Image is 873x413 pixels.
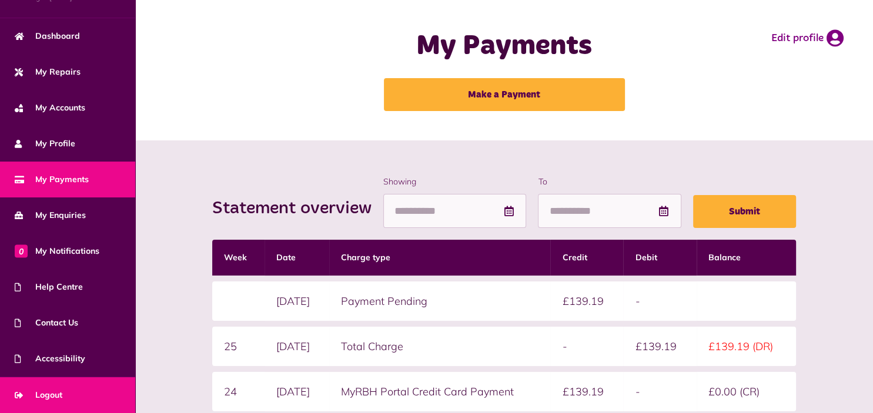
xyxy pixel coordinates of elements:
span: My Enquiries [15,209,86,221]
td: £139.19 [623,327,696,366]
th: Week [212,240,265,276]
span: Contact Us [15,317,78,329]
span: My Payments [15,173,89,186]
span: My Notifications [15,245,99,257]
td: [DATE] [265,327,329,366]
td: [DATE] [265,281,329,321]
span: My Accounts [15,102,85,114]
h1: My Payments [332,29,677,63]
label: To [538,176,681,188]
span: My Profile [15,137,75,150]
td: 24 [212,372,265,411]
td: - [623,372,696,411]
span: Dashboard [15,30,80,42]
span: Accessibility [15,352,85,365]
td: £139.19 [550,372,623,411]
td: Payment Pending [329,281,551,321]
span: Help Centre [15,281,83,293]
td: £139.19 (DR) [697,327,796,366]
th: Debit [623,240,696,276]
span: Logout [15,389,62,401]
td: [DATE] [265,372,329,411]
h2: Statement overview [212,198,383,219]
td: £0.00 (CR) [697,372,796,411]
td: £139.19 [550,281,623,321]
td: - [623,281,696,321]
th: Balance [697,240,796,276]
td: 25 [212,327,265,366]
th: Charge type [329,240,551,276]
th: Credit [550,240,623,276]
button: Submit [693,195,796,228]
a: Make a Payment [384,78,625,111]
td: MyRBH Portal Credit Card Payment [329,372,551,411]
td: Total Charge [329,327,551,366]
span: My Repairs [15,66,81,78]
label: Showing [383,176,526,188]
th: Date [265,240,329,276]
span: 0 [15,244,28,257]
a: Edit profile [771,29,844,47]
td: - [550,327,623,366]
